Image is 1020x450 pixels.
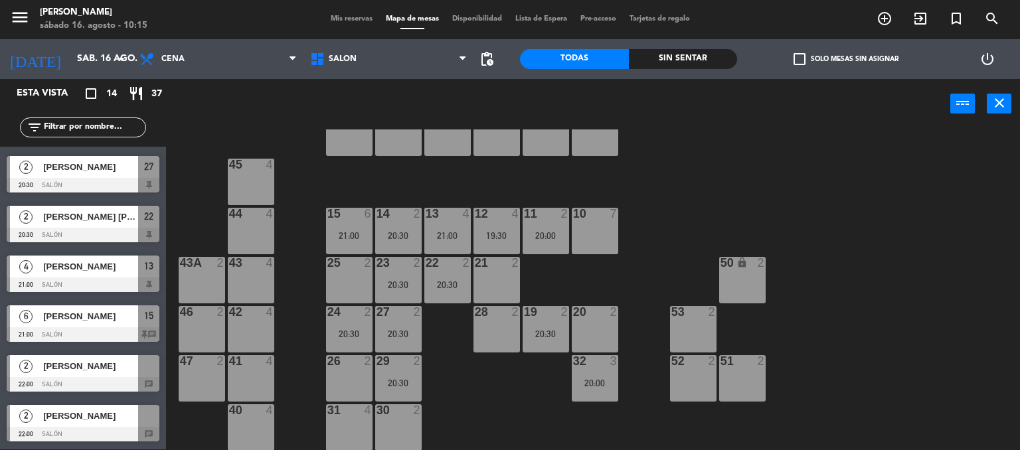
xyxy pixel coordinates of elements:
[365,355,373,367] div: 2
[375,329,422,338] div: 20:30
[877,11,892,27] i: add_circle_outline
[414,257,422,269] div: 2
[475,306,475,318] div: 28
[414,306,422,318] div: 2
[987,94,1011,113] button: close
[19,360,33,373] span: 2
[375,280,422,289] div: 20:30
[7,86,96,102] div: Esta vista
[979,51,995,67] i: power_settings_new
[161,54,185,64] span: Cena
[326,231,373,240] div: 21:00
[629,49,738,69] div: Sin sentar
[327,355,328,367] div: 26
[424,231,471,240] div: 21:00
[42,120,145,135] input: Filtrar por nombre...
[365,306,373,318] div: 2
[758,257,766,269] div: 2
[114,51,129,67] i: arrow_drop_down
[509,15,574,23] span: Lista de Espera
[572,378,618,388] div: 20:00
[180,257,181,269] div: 43A
[327,257,328,269] div: 25
[610,355,618,367] div: 3
[329,54,357,64] span: Salón
[266,159,274,171] div: 4
[610,208,618,220] div: 7
[365,208,373,220] div: 6
[327,404,328,416] div: 31
[217,355,225,367] div: 2
[573,208,574,220] div: 10
[19,310,33,323] span: 6
[610,306,618,318] div: 2
[561,208,569,220] div: 2
[365,404,373,416] div: 4
[524,208,525,220] div: 11
[229,159,230,171] div: 45
[180,306,181,318] div: 46
[229,257,230,269] div: 43
[375,378,422,388] div: 20:30
[512,257,520,269] div: 2
[379,15,446,23] span: Mapa de mesas
[327,306,328,318] div: 24
[512,306,520,318] div: 2
[479,51,495,67] span: pending_actions
[955,95,971,111] i: power_input
[709,355,717,367] div: 2
[991,95,1007,111] i: close
[128,86,144,102] i: restaurant
[144,258,153,274] span: 13
[19,210,33,224] span: 2
[266,355,274,367] div: 4
[573,306,574,318] div: 20
[229,404,230,416] div: 40
[473,231,520,240] div: 19:30
[43,260,138,273] span: [PERSON_NAME]
[446,15,509,23] span: Disponibilidad
[327,208,328,220] div: 15
[414,208,422,220] div: 2
[266,208,274,220] div: 4
[561,306,569,318] div: 2
[948,11,964,27] i: turned_in_not
[144,208,153,224] span: 22
[950,94,975,113] button: power_input
[523,231,569,240] div: 20:00
[19,260,33,273] span: 4
[475,208,475,220] div: 12
[623,15,697,23] span: Tarjetas de regalo
[266,306,274,318] div: 4
[736,257,748,268] i: lock
[229,306,230,318] div: 42
[144,308,153,324] span: 15
[229,208,230,220] div: 44
[180,355,181,367] div: 47
[414,355,422,367] div: 2
[324,15,379,23] span: Mis reservas
[463,208,471,220] div: 4
[424,280,471,289] div: 20:30
[229,355,230,367] div: 41
[144,159,153,175] span: 27
[984,11,1000,27] i: search
[794,53,806,65] span: check_box_outline_blank
[414,404,422,416] div: 2
[10,7,30,32] button: menu
[43,309,138,323] span: [PERSON_NAME]
[266,257,274,269] div: 4
[573,355,574,367] div: 32
[43,210,138,224] span: [PERSON_NAME] [PERSON_NAME]
[463,257,471,269] div: 2
[43,409,138,423] span: [PERSON_NAME]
